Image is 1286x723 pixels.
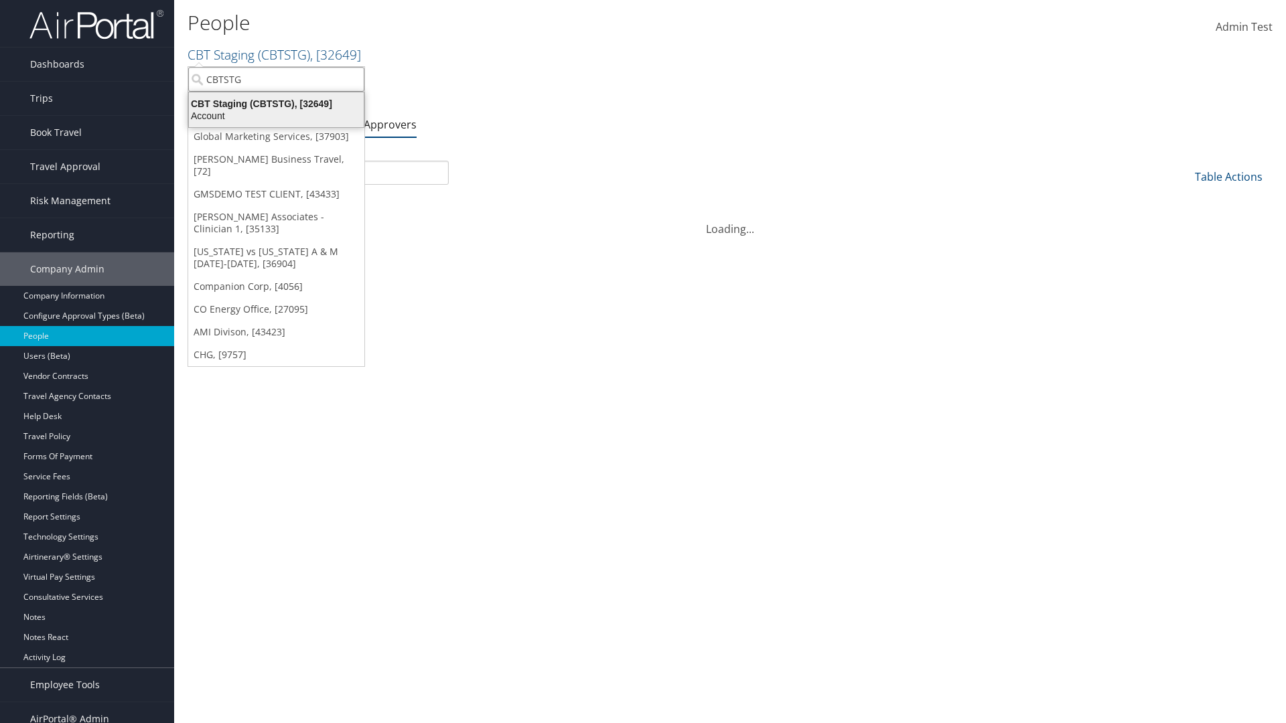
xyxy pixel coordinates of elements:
[258,46,310,64] span: ( CBTSTG )
[30,668,100,702] span: Employee Tools
[188,343,364,366] a: CHG, [9757]
[188,205,1273,237] div: Loading...
[30,48,84,81] span: Dashboards
[310,46,361,64] span: , [ 32649 ]
[188,67,364,92] input: Search Accounts
[30,82,53,115] span: Trips
[30,252,104,286] span: Company Admin
[188,46,361,64] a: CBT Staging
[188,321,364,343] a: AMI Divison, [43423]
[188,206,364,240] a: [PERSON_NAME] Associates - Clinician 1, [35133]
[188,125,364,148] a: Global Marketing Services, [37903]
[29,9,163,40] img: airportal-logo.png
[188,183,364,206] a: GMSDEMO TEST CLIENT, [43433]
[364,117,417,132] a: Approvers
[181,110,372,122] div: Account
[1216,7,1273,48] a: Admin Test
[30,184,111,218] span: Risk Management
[1216,19,1273,34] span: Admin Test
[1195,169,1263,184] a: Table Actions
[188,148,364,183] a: [PERSON_NAME] Business Travel, [72]
[188,275,364,298] a: Companion Corp, [4056]
[30,218,74,252] span: Reporting
[181,98,372,110] div: CBT Staging (CBTSTG), [32649]
[188,298,364,321] a: CO Energy Office, [27095]
[188,9,911,37] h1: People
[188,240,364,275] a: [US_STATE] vs [US_STATE] A & M [DATE]-[DATE], [36904]
[30,150,100,183] span: Travel Approval
[30,116,82,149] span: Book Travel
